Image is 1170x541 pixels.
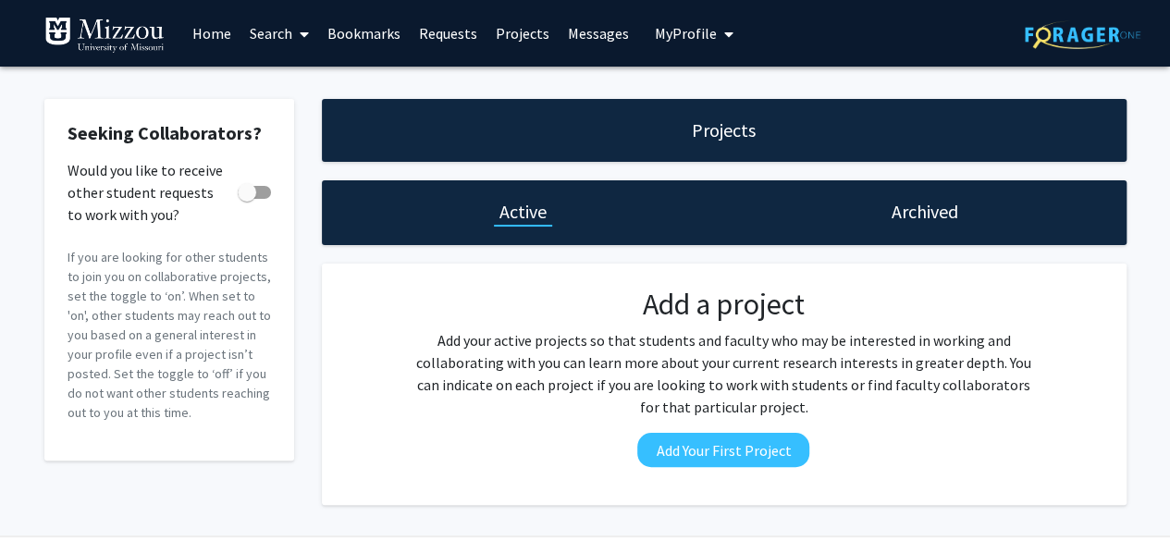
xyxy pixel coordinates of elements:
[1025,20,1140,49] img: ForagerOne Logo
[655,24,717,43] span: My Profile
[499,199,547,225] h1: Active
[183,1,240,66] a: Home
[410,287,1037,322] h2: Add a project
[637,433,809,467] button: Add Your First Project
[44,17,165,54] img: University of Missouri Logo
[318,1,410,66] a: Bookmarks
[486,1,559,66] a: Projects
[410,329,1037,418] p: Add your active projects so that students and faculty who may be interested in working and collab...
[68,248,271,423] p: If you are looking for other students to join you on collaborative projects, set the toggle to ‘o...
[692,117,756,143] h1: Projects
[68,159,230,226] span: Would you like to receive other student requests to work with you?
[14,458,79,527] iframe: Chat
[559,1,638,66] a: Messages
[410,1,486,66] a: Requests
[240,1,318,66] a: Search
[68,122,271,144] h2: Seeking Collaborators?
[892,199,958,225] h1: Archived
